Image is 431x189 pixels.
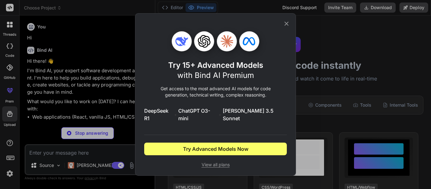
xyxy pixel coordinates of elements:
[144,86,287,98] p: Get access to the most advanced AI models for code generation, technical writing, complex reasoning.
[183,145,248,153] span: Try Advanced Models Now
[219,111,221,118] span: •
[174,111,177,118] span: •
[168,60,263,80] h1: Try 15+ Advanced Models
[175,35,188,48] img: Deepseek
[144,143,287,155] button: Try Advanced Models Now
[144,162,287,168] span: View all plans
[178,107,217,122] span: ChatGPT O3-mini
[144,107,173,122] span: DeepSeek R1
[223,107,287,122] span: [PERSON_NAME] 3.5 Sonnet
[177,71,254,80] span: with Bind AI Premium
